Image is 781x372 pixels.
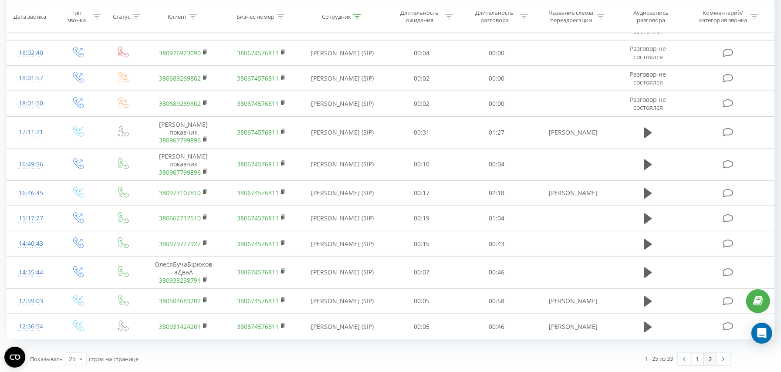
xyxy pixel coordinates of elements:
[301,66,385,91] td: [PERSON_NAME] (SIP)
[301,116,385,149] td: [PERSON_NAME] (SIP)
[459,66,534,91] td: 00:00
[16,235,46,252] div: 14:40:43
[237,128,279,136] a: 380674576811
[159,168,201,176] a: 380967799896
[459,231,534,257] td: 00:43
[237,322,279,331] a: 380674576811
[159,214,201,222] a: 380662717510
[113,13,130,20] div: Статус
[4,347,25,368] button: Open CMP widget
[237,268,279,276] a: 380674576811
[301,91,385,116] td: [PERSON_NAME] (SIP)
[384,231,459,257] td: 00:15
[301,206,385,231] td: [PERSON_NAME] (SIP)
[159,189,201,197] a: 380973107810
[159,74,201,82] a: 380689269802
[459,41,534,66] td: 00:00
[14,13,46,20] div: Дата звонка
[145,116,223,149] td: [PERSON_NAME] показчик
[384,180,459,206] td: 00:17
[16,124,46,141] div: 17:11:21
[237,160,279,168] a: 380674576811
[534,180,612,206] td: [PERSON_NAME]
[237,74,279,82] a: 380674576811
[384,206,459,231] td: 00:19
[301,314,385,339] td: [PERSON_NAME] (SIP)
[697,9,748,24] div: Комментарий/категория звонка
[237,49,279,57] a: 380674576811
[159,49,201,57] a: 380976923090
[459,257,534,289] td: 00:46
[237,189,279,197] a: 380674576811
[16,156,46,173] div: 16:49:56
[384,288,459,314] td: 00:05
[301,149,385,181] td: [PERSON_NAME] (SIP)
[384,91,459,116] td: 00:02
[30,355,63,363] span: Показывать
[459,206,534,231] td: 01:04
[630,70,666,86] span: Разговор не состоялся
[396,9,443,24] div: Длительность ожидания
[322,13,351,20] div: Сотрудник
[237,99,279,108] a: 380674576811
[471,9,518,24] div: Длительность разговора
[16,185,46,202] div: 16:46:45
[301,231,385,257] td: [PERSON_NAME] (SIP)
[384,257,459,289] td: 00:07
[16,264,46,281] div: 14:35:44
[159,99,201,108] a: 380689269802
[459,149,534,181] td: 00:04
[623,9,680,24] div: Аудиозапись разговора
[159,136,201,144] a: 380967799896
[16,210,46,227] div: 15:17:27
[751,323,772,344] div: Open Intercom Messenger
[89,355,139,363] span: строк на странице
[301,180,385,206] td: [PERSON_NAME] (SIP)
[384,116,459,149] td: 00:31
[645,354,673,363] div: 1 - 25 из 33
[159,297,201,305] a: 380504683202
[159,240,201,248] a: 380979727927
[16,44,46,61] div: 18:02:40
[459,116,534,149] td: 01:27
[16,70,46,87] div: 18:01:57
[459,91,534,116] td: 00:00
[384,66,459,91] td: 00:02
[384,41,459,66] td: 00:04
[145,257,223,289] td: ОлесяБучаБірюковаДваА
[145,149,223,181] td: [PERSON_NAME] показчик
[237,13,274,20] div: Бизнес номер
[384,314,459,339] td: 00:05
[630,95,666,112] span: Разговор не состоялся
[168,13,187,20] div: Клиент
[237,240,279,248] a: 380674576811
[301,41,385,66] td: [PERSON_NAME] (SIP)
[16,293,46,310] div: 12:59:03
[237,214,279,222] a: 380674576811
[159,322,201,331] a: 380931424201
[534,288,612,314] td: [PERSON_NAME]
[62,9,90,24] div: Тип звонка
[459,314,534,339] td: 00:46
[691,353,704,365] a: 1
[301,257,385,289] td: [PERSON_NAME] (SIP)
[301,288,385,314] td: [PERSON_NAME] (SIP)
[459,180,534,206] td: 02:18
[704,353,717,365] a: 2
[534,116,612,149] td: [PERSON_NAME]
[459,288,534,314] td: 00:58
[16,318,46,335] div: 12:36:54
[534,314,612,339] td: [PERSON_NAME]
[237,297,279,305] a: 380674576811
[16,95,46,112] div: 18:01:50
[630,44,666,61] span: Разговор не состоялся
[548,9,595,24] div: Название схемы переадресации
[69,355,76,363] div: 25
[159,276,201,284] a: 380938238791
[384,149,459,181] td: 00:10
